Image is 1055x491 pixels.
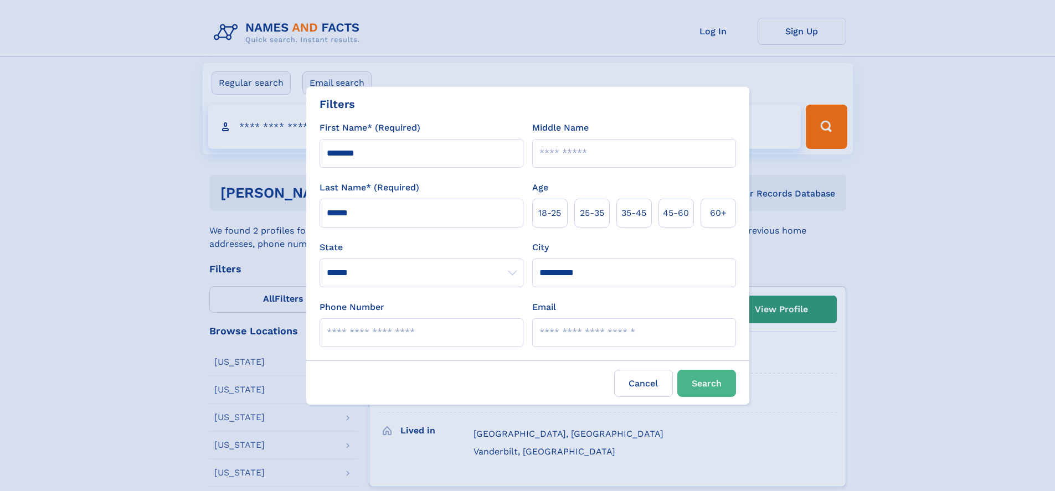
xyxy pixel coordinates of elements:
span: 60+ [710,206,727,220]
label: City [532,241,549,254]
label: Middle Name [532,121,589,135]
span: 35‑45 [621,206,646,220]
span: 25‑35 [580,206,604,220]
label: State [320,241,523,254]
label: Cancel [614,370,673,397]
span: 18‑25 [538,206,561,220]
button: Search [677,370,736,397]
label: Last Name* (Required) [320,181,419,194]
label: Email [532,301,556,314]
span: 45‑60 [663,206,689,220]
label: Phone Number [320,301,384,314]
label: Age [532,181,548,194]
div: Filters [320,96,355,112]
label: First Name* (Required) [320,121,420,135]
